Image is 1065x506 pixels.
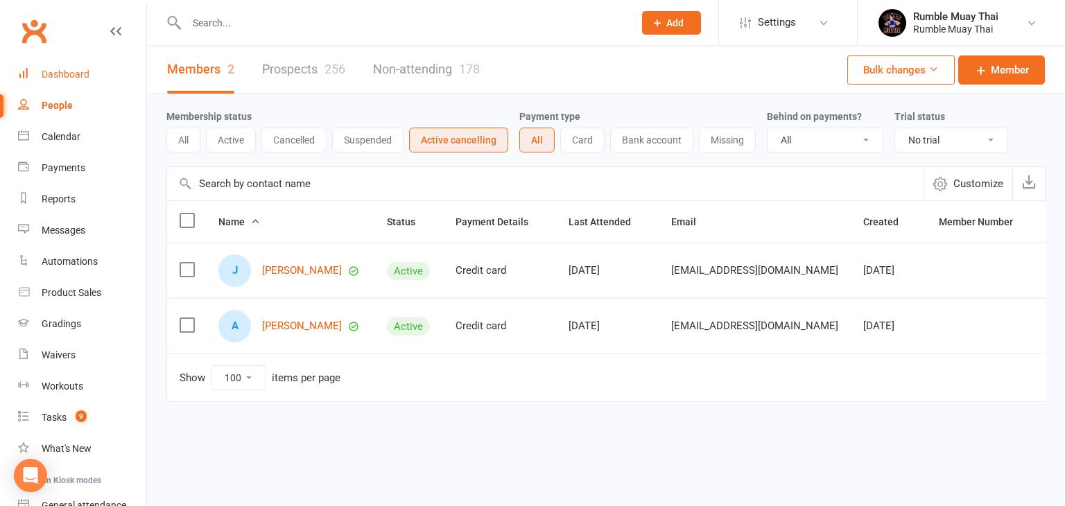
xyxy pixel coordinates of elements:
[924,167,1012,200] button: Customize
[894,111,945,122] label: Trial status
[699,128,756,152] button: Missing
[42,256,98,267] div: Automations
[18,340,146,371] a: Waivers
[42,131,80,142] div: Calendar
[76,410,87,422] span: 9
[671,257,838,283] span: [EMAIL_ADDRESS][DOMAIN_NAME]
[166,128,200,152] button: All
[42,381,83,392] div: Workouts
[560,128,605,152] button: Card
[218,254,251,287] div: Jay
[42,162,85,173] div: Payments
[913,10,998,23] div: Rumble Muay Thai
[324,62,345,76] div: 256
[218,213,260,230] button: Name
[939,216,1028,227] span: Member Number
[863,320,914,332] div: [DATE]
[939,213,1028,230] button: Member Number
[878,9,906,37] img: thumb_image1688088946.png
[456,213,544,230] button: Payment Details
[18,371,146,402] a: Workouts
[758,7,796,38] span: Settings
[953,175,1003,192] span: Customize
[18,402,146,433] a: Tasks 9
[387,213,431,230] button: Status
[262,265,342,277] a: [PERSON_NAME]
[456,216,544,227] span: Payment Details
[569,216,646,227] span: Last Attended
[958,55,1045,85] a: Member
[456,265,544,277] div: Credit card
[218,310,251,342] div: Aries
[456,320,544,332] div: Credit card
[42,349,76,360] div: Waivers
[863,265,914,277] div: [DATE]
[18,184,146,215] a: Reports
[18,246,146,277] a: Automations
[261,128,327,152] button: Cancelled
[18,308,146,340] a: Gradings
[272,372,340,384] div: items per page
[18,277,146,308] a: Product Sales
[671,313,838,339] span: [EMAIL_ADDRESS][DOMAIN_NAME]
[666,17,684,28] span: Add
[18,90,146,121] a: People
[167,46,234,94] a: Members2
[847,55,955,85] button: Bulk changes
[206,128,256,152] button: Active
[519,128,555,152] button: All
[459,62,480,76] div: 178
[42,287,101,298] div: Product Sales
[387,262,430,280] div: Active
[262,320,342,332] a: [PERSON_NAME]
[167,167,924,200] input: Search by contact name
[610,128,693,152] button: Bank account
[18,121,146,152] a: Calendar
[18,215,146,246] a: Messages
[42,318,81,329] div: Gradings
[387,216,431,227] span: Status
[409,128,508,152] button: Active cancelling
[14,459,47,492] div: Open Intercom Messenger
[42,193,76,204] div: Reports
[18,433,146,464] a: What's New
[17,14,51,49] a: Clubworx
[863,216,914,227] span: Created
[18,59,146,90] a: Dashboard
[332,128,404,152] button: Suspended
[642,11,701,35] button: Add
[671,216,711,227] span: Email
[519,111,580,122] label: Payment type
[42,225,85,236] div: Messages
[42,69,89,80] div: Dashboard
[671,213,711,230] button: Email
[767,111,862,122] label: Behind on payments?
[182,13,624,33] input: Search...
[227,62,234,76] div: 2
[991,62,1029,78] span: Member
[569,320,646,332] div: [DATE]
[373,46,480,94] a: Non-attending178
[180,365,340,390] div: Show
[913,23,998,35] div: Rumble Muay Thai
[569,265,646,277] div: [DATE]
[166,111,252,122] label: Membership status
[387,317,430,335] div: Active
[18,152,146,184] a: Payments
[42,412,67,423] div: Tasks
[569,213,646,230] button: Last Attended
[863,213,914,230] button: Created
[42,443,92,454] div: What's New
[218,216,260,227] span: Name
[42,100,73,111] div: People
[262,46,345,94] a: Prospects256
